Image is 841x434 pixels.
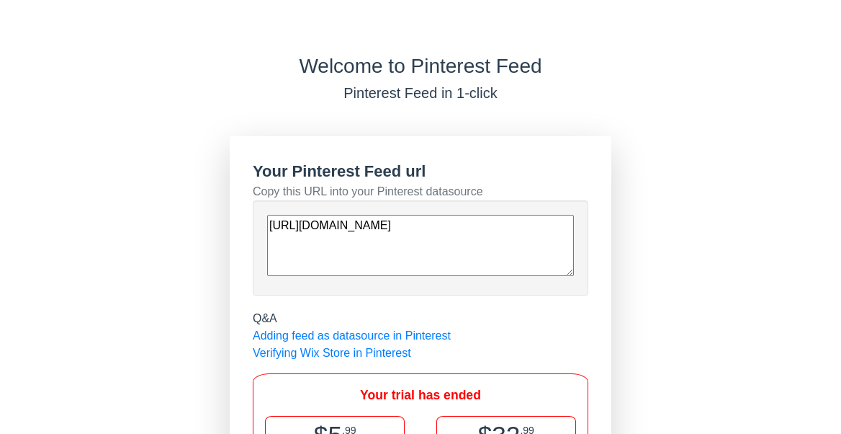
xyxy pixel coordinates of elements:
a: Verifying Wix Store in Pinterest [253,347,411,359]
div: Your Pinterest Feed url [253,159,588,183]
div: Copy this URL into your Pinterest datasource [253,183,588,200]
div: Your trial has ended [265,386,576,404]
a: Adding feed as datasource in Pinterest [253,329,451,342]
div: Q&A [253,310,588,327]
